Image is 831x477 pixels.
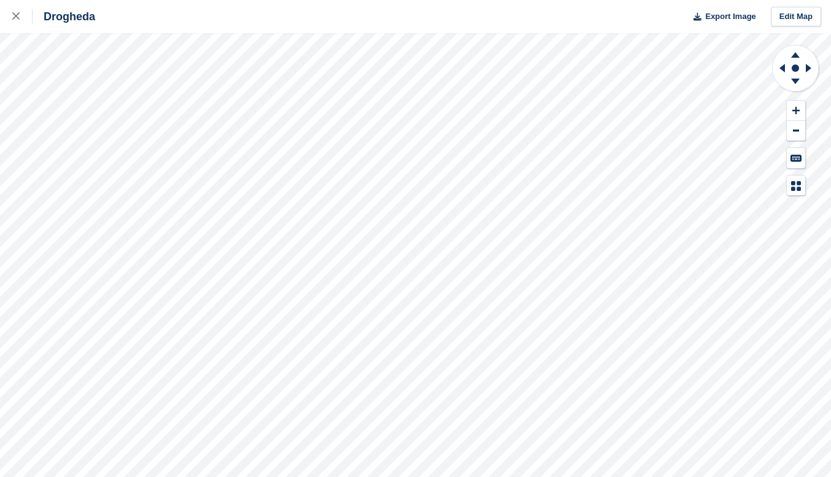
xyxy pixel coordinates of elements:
[787,148,805,168] button: Keyboard Shortcuts
[787,101,805,121] button: Zoom In
[686,7,756,27] button: Export Image
[787,176,805,196] button: Map Legend
[771,7,821,27] a: Edit Map
[33,9,95,24] div: Drogheda
[787,121,805,141] button: Zoom Out
[705,10,755,23] span: Export Image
